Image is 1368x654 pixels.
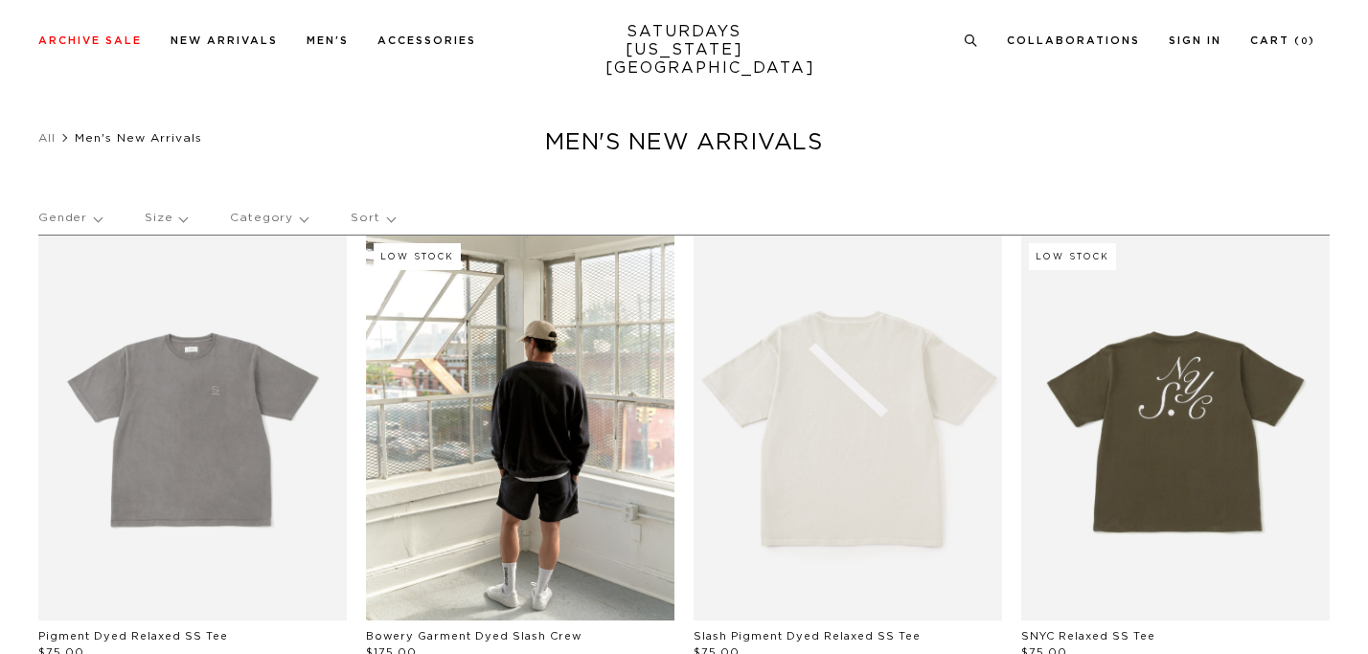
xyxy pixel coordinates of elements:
[75,132,202,144] span: Men's New Arrivals
[38,631,228,642] a: Pigment Dyed Relaxed SS Tee
[694,631,921,642] a: Slash Pigment Dyed Relaxed SS Tee
[230,196,308,240] p: Category
[374,243,461,270] div: Low Stock
[1301,37,1309,46] small: 0
[38,35,142,46] a: Archive Sale
[1007,35,1140,46] a: Collaborations
[307,35,349,46] a: Men's
[38,196,102,240] p: Gender
[377,35,476,46] a: Accessories
[366,631,581,642] a: Bowery Garment Dyed Slash Crew
[145,196,187,240] p: Size
[1169,35,1221,46] a: Sign In
[605,23,764,78] a: SATURDAYS[US_STATE][GEOGRAPHIC_DATA]
[1029,243,1116,270] div: Low Stock
[38,132,56,144] a: All
[1250,35,1315,46] a: Cart (0)
[171,35,278,46] a: New Arrivals
[1021,631,1155,642] a: SNYC Relaxed SS Tee
[351,196,394,240] p: Sort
